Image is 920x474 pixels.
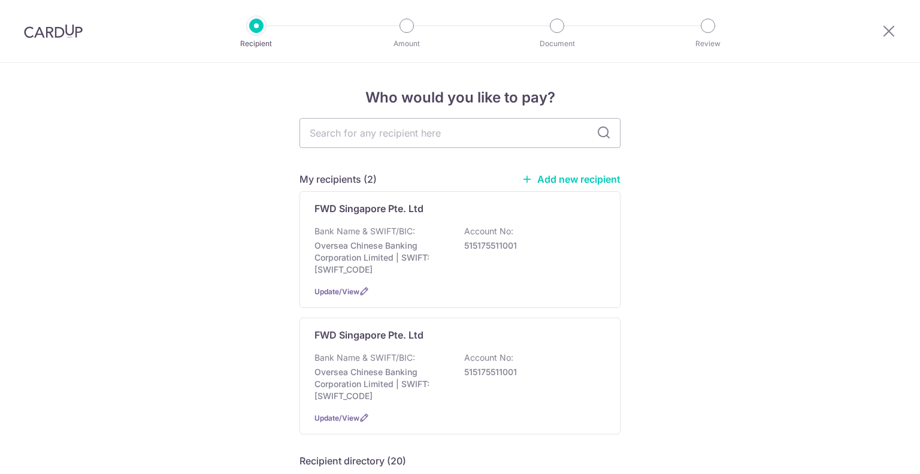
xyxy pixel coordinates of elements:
[212,38,301,50] p: Recipient
[299,118,621,148] input: Search for any recipient here
[362,38,451,50] p: Amount
[314,240,449,276] p: Oversea Chinese Banking Corporation Limited | SWIFT: [SWIFT_CODE]
[664,38,752,50] p: Review
[314,287,359,296] a: Update/View
[464,240,598,252] p: 515175511001
[464,352,513,364] p: Account No:
[464,366,598,378] p: 515175511001
[522,173,621,185] a: Add new recipient
[843,438,908,468] iframe: Opens a widget where you can find more information
[314,413,359,422] a: Update/View
[299,454,406,468] h5: Recipient directory (20)
[24,24,83,38] img: CardUp
[314,225,415,237] p: Bank Name & SWIFT/BIC:
[314,328,423,342] p: FWD Singapore Pte. Ltd
[299,87,621,108] h4: Who would you like to pay?
[314,366,449,402] p: Oversea Chinese Banking Corporation Limited | SWIFT: [SWIFT_CODE]
[314,352,415,364] p: Bank Name & SWIFT/BIC:
[299,172,377,186] h5: My recipients (2)
[513,38,601,50] p: Document
[464,225,513,237] p: Account No:
[314,201,423,216] p: FWD Singapore Pte. Ltd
